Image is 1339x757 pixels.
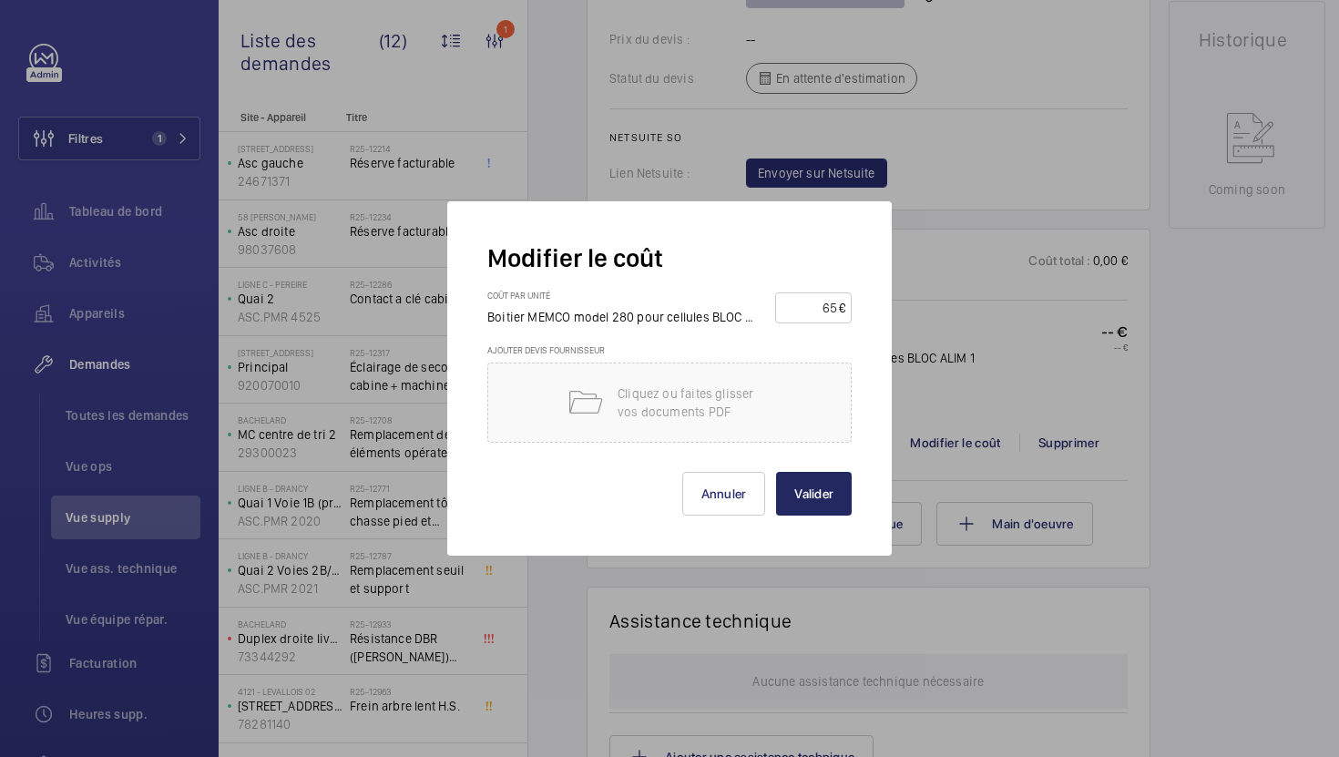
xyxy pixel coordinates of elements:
[487,241,852,275] h2: Modifier le coût
[487,310,780,324] span: Boitier MEMCO model 280 pour cellules BLOC ALIM 1
[618,384,772,421] p: Cliquez ou faites glisser vos documents PDF
[839,299,845,317] div: €
[682,472,766,516] button: Annuler
[487,344,852,363] h3: Ajouter devis fournisseur
[776,472,852,516] button: Valider
[782,293,839,322] input: --
[487,290,775,308] h3: Coût par unité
